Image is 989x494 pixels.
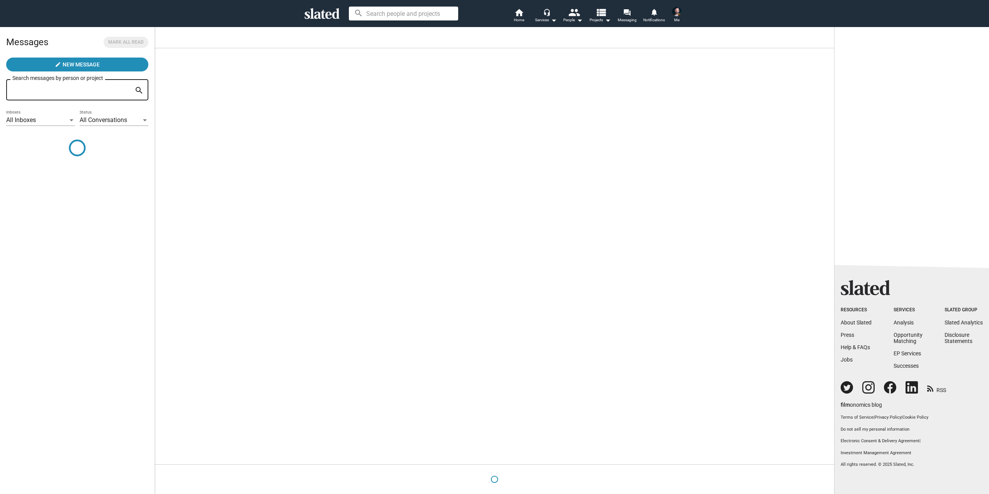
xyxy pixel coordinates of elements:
[514,8,523,17] mat-icon: home
[841,462,983,468] p: All rights reserved. © 2025 Slated, Inc.
[618,15,637,25] span: Messaging
[623,8,630,16] mat-icon: forum
[919,438,921,443] span: |
[945,332,972,344] a: DisclosureStatements
[672,7,681,16] img: Michael Denny
[63,58,100,71] span: New Message
[349,7,458,20] input: Search people and projects
[6,33,48,51] h2: Messages
[945,319,983,326] a: Slated Analytics
[841,438,919,443] a: Electronic Consent & Delivery Agreement
[841,344,870,350] a: Help & FAQs
[902,415,928,420] a: Cookie Policy
[643,15,665,25] span: Notifications
[841,356,853,363] a: Jobs
[104,37,148,48] button: Mark all read
[875,415,901,420] a: Privacy Policy
[595,7,607,18] mat-icon: view_list
[841,395,882,409] a: filmonomics blog
[927,382,946,394] a: RSS
[650,8,658,15] mat-icon: notifications
[563,15,583,25] div: People
[603,15,612,25] mat-icon: arrow_drop_down
[668,5,686,25] button: Michael DennyMe
[6,58,148,71] button: New Message
[873,415,875,420] span: |
[841,450,983,456] a: Investment Management Agreement
[55,61,61,68] mat-icon: create
[894,319,914,326] a: Analysis
[549,15,558,25] mat-icon: arrow_drop_down
[945,307,983,313] div: Slated Group
[841,319,872,326] a: About Slated
[559,8,586,25] button: People
[6,116,36,124] span: All Inboxes
[568,7,579,18] mat-icon: people
[841,332,854,338] a: Press
[543,8,550,15] mat-icon: headset_mic
[613,8,641,25] a: Messaging
[841,415,873,420] a: Terms of Service
[901,415,902,420] span: |
[535,15,557,25] div: Services
[641,8,668,25] a: Notifications
[590,15,611,25] span: Projects
[505,8,532,25] a: Home
[841,427,983,433] button: Do not sell my personal information
[894,363,919,369] a: Successes
[841,307,872,313] div: Resources
[108,38,144,46] span: Mark all read
[514,15,524,25] span: Home
[532,8,559,25] button: Services
[575,15,584,25] mat-icon: arrow_drop_down
[80,116,127,124] span: All Conversations
[674,15,680,25] span: Me
[134,85,144,97] mat-icon: search
[894,350,921,356] a: EP Services
[841,402,850,408] span: film
[894,307,923,313] div: Services
[894,332,923,344] a: OpportunityMatching
[586,8,613,25] button: Projects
